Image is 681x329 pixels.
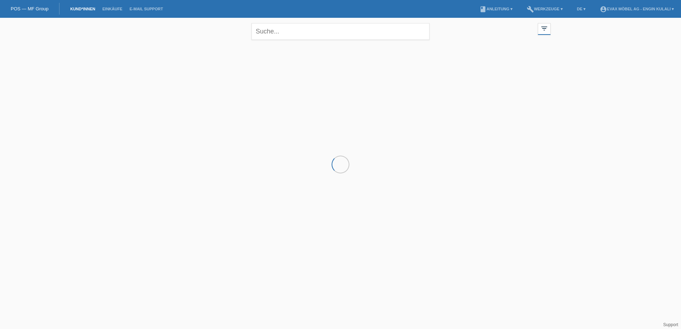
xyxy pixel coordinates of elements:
a: E-Mail Support [126,7,167,11]
a: account_circleEVAX Möbel AG - Engin Kulali ▾ [596,7,677,11]
i: book [479,6,487,13]
a: bookAnleitung ▾ [476,7,516,11]
a: Einkäufe [99,7,126,11]
a: buildWerkzeuge ▾ [523,7,566,11]
a: Kund*innen [67,7,99,11]
i: filter_list [540,25,548,32]
input: Suche... [251,23,430,40]
a: POS — MF Group [11,6,48,11]
i: build [527,6,534,13]
i: account_circle [600,6,607,13]
a: DE ▾ [573,7,589,11]
a: Support [663,322,678,327]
